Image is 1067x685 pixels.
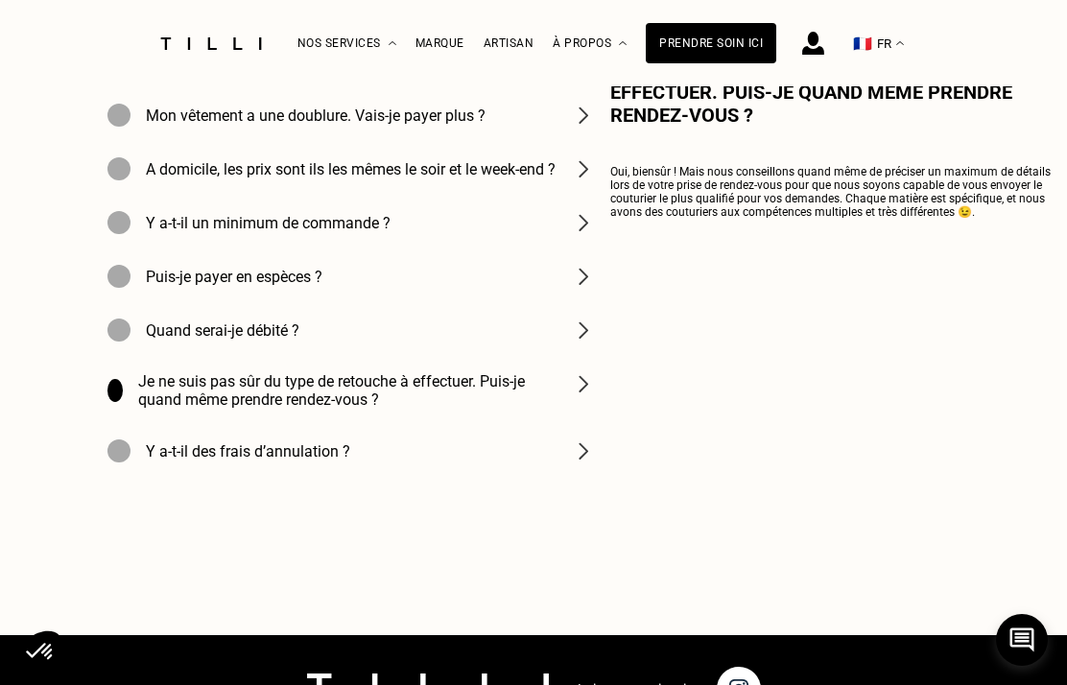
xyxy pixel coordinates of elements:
[572,157,595,180] img: chevron
[146,268,322,286] h4: Puis-je payer en espèces ?
[154,37,269,50] img: Logo du service de couturière Tilli
[553,1,627,86] div: À propos
[646,23,776,63] a: Prendre soin ici
[484,36,534,50] a: Artisan
[572,439,595,462] img: chevron
[802,32,824,55] img: icône connexion
[415,36,464,50] a: Marque
[146,321,299,340] h4: Quand serai-je débité ?
[610,58,1052,127] h4: Je ne suis pas sûr du type de retouche à effectuer. Puis-je quand même prendre rendez-vous ?
[146,214,391,232] h4: Y a-t-il un minimum de commande ?
[138,372,572,409] h4: Je ne suis pas sûr du type de retouche à effectuer. Puis-je quand même prendre rendez-vous ?
[853,35,872,53] span: 🇫🇷
[146,442,350,461] h4: Y a-t-il des frais d’annulation ?
[572,319,595,342] img: chevron
[619,41,627,46] img: Menu déroulant à propos
[610,165,1051,219] span: Oui, biensûr ! Mais nous conseillons quand même de préciser un maximum de détails lors de votre p...
[146,160,556,178] h4: A domicile, les prix sont ils les mêmes le soir et le week-end ?
[572,104,595,127] img: chevron
[572,265,595,288] img: chevron
[572,372,595,395] img: chevron
[843,1,913,86] button: 🇫🇷 FR
[297,1,396,86] div: Nos services
[896,41,904,46] img: menu déroulant
[572,211,595,234] img: chevron
[146,106,486,125] h4: Mon vêtement a une doublure. Vais-je payer plus ?
[389,41,396,46] img: Menu déroulant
